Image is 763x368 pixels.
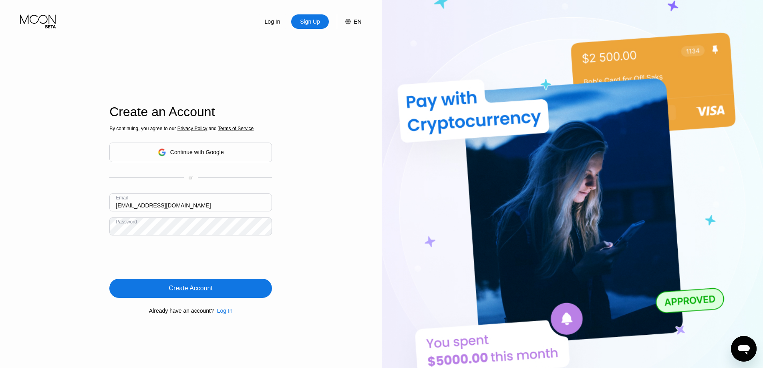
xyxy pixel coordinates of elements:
[116,219,137,225] div: Password
[337,14,361,29] div: EN
[109,105,272,119] div: Create an Account
[354,18,361,25] div: EN
[109,241,231,273] iframe: reCAPTCHA
[731,336,757,362] iframe: Schaltfläche zum Öffnen des Messaging-Fensters
[291,14,329,29] div: Sign Up
[169,284,213,292] div: Create Account
[116,195,128,201] div: Email
[264,18,281,26] div: Log In
[218,126,254,131] span: Terms of Service
[149,308,214,314] div: Already have an account?
[109,279,272,298] div: Create Account
[109,143,272,162] div: Continue with Google
[217,308,233,314] div: Log In
[207,126,218,131] span: and
[177,126,207,131] span: Privacy Policy
[299,18,321,26] div: Sign Up
[214,308,233,314] div: Log In
[189,175,193,181] div: or
[109,126,272,131] div: By continuing, you agree to our
[254,14,291,29] div: Log In
[170,149,224,155] div: Continue with Google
